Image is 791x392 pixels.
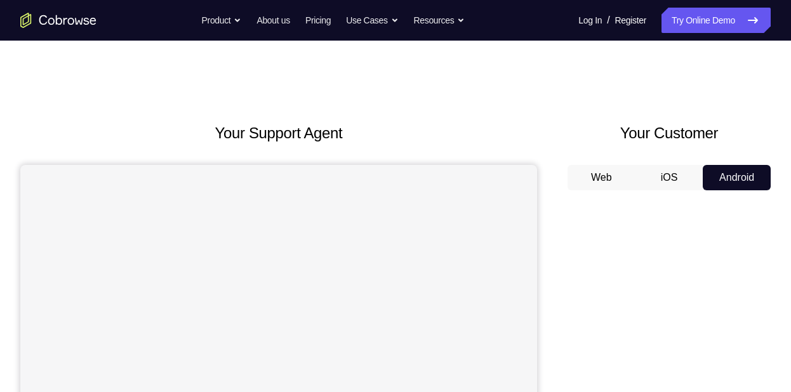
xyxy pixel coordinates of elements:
h2: Your Support Agent [20,122,537,145]
button: Product [202,8,242,33]
a: Log In [578,8,602,33]
button: Resources [414,8,465,33]
a: About us [256,8,289,33]
span: / [607,13,609,28]
a: Go to the home page [20,13,96,28]
button: iOS [635,165,703,190]
a: Pricing [305,8,331,33]
a: Register [615,8,646,33]
h2: Your Customer [568,122,771,145]
button: Web [568,165,635,190]
button: Use Cases [346,8,398,33]
a: Try Online Demo [661,8,771,33]
button: Android [703,165,771,190]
